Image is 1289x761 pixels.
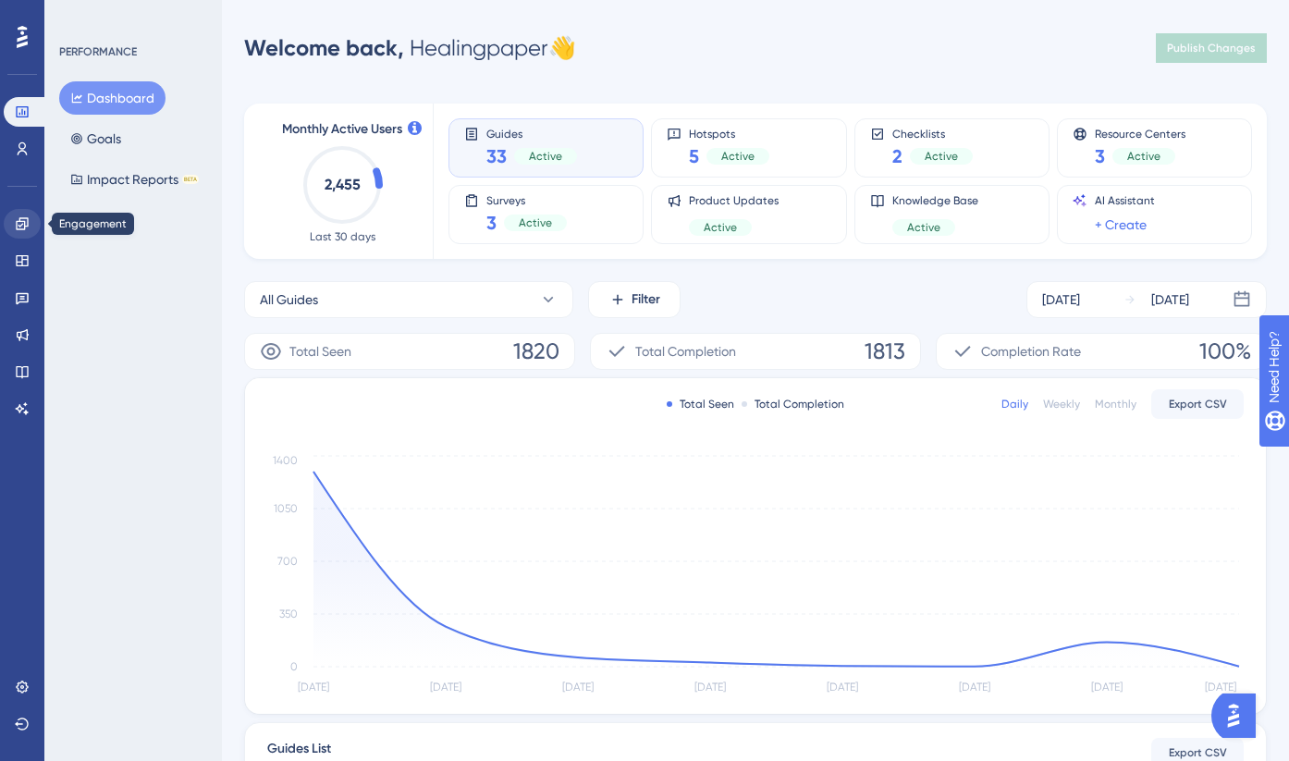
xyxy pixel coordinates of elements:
button: Impact ReportsBETA [59,163,210,196]
span: Active [529,149,562,164]
div: Total Completion [742,397,844,411]
tspan: [DATE] [562,681,594,693]
button: All Guides [244,281,573,318]
div: Monthly [1095,397,1136,411]
div: [DATE] [1042,288,1080,311]
text: 2,455 [325,176,361,193]
tspan: [DATE] [1205,681,1236,693]
button: Export CSV [1151,389,1244,419]
span: Publish Changes [1167,41,1256,55]
span: Need Help? [43,5,116,27]
span: 5 [689,143,699,169]
a: + Create [1095,214,1147,236]
button: Publish Changes [1156,33,1267,63]
span: 100% [1199,337,1251,366]
span: Resource Centers [1095,127,1185,140]
tspan: 350 [279,608,298,620]
span: 3 [486,210,497,236]
div: Total Seen [667,397,734,411]
span: Active [721,149,755,164]
span: Filter [632,288,660,311]
span: All Guides [260,288,318,311]
span: Hotspots [689,127,769,140]
tspan: 0 [290,660,298,673]
tspan: [DATE] [430,681,461,693]
tspan: 1400 [273,454,298,467]
span: 33 [486,143,507,169]
span: 1813 [865,337,905,366]
button: Filter [588,281,681,318]
tspan: 700 [277,555,298,568]
button: Goals [59,122,132,155]
tspan: 1050 [274,502,298,515]
span: 2 [892,143,902,169]
span: AI Assistant [1095,193,1155,208]
div: Healingpaper 👋 [244,33,576,63]
div: [DATE] [1151,288,1189,311]
span: Total Completion [635,340,736,362]
div: PERFORMANCE [59,44,137,59]
button: Dashboard [59,81,166,115]
span: Monthly Active Users [282,118,402,141]
span: Knowledge Base [892,193,978,208]
div: Daily [1001,397,1028,411]
span: Active [1127,149,1160,164]
span: Product Updates [689,193,779,208]
tspan: [DATE] [827,681,858,693]
span: Active [925,149,958,164]
span: Export CSV [1169,397,1227,411]
span: Checklists [892,127,973,140]
span: 3 [1095,143,1105,169]
span: Active [907,220,940,235]
div: Weekly [1043,397,1080,411]
span: Completion Rate [981,340,1081,362]
tspan: [DATE] [298,681,329,693]
span: Surveys [486,193,567,206]
span: 1820 [513,337,559,366]
span: Welcome back, [244,34,404,61]
div: BETA [182,175,199,184]
span: Active [704,220,737,235]
tspan: [DATE] [1091,681,1123,693]
span: Guides [486,127,577,140]
tspan: [DATE] [694,681,726,693]
span: Export CSV [1169,745,1227,760]
tspan: [DATE] [959,681,990,693]
iframe: UserGuiding AI Assistant Launcher [1211,688,1267,743]
span: Last 30 days [310,229,375,244]
span: Active [519,215,552,230]
span: Total Seen [289,340,351,362]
